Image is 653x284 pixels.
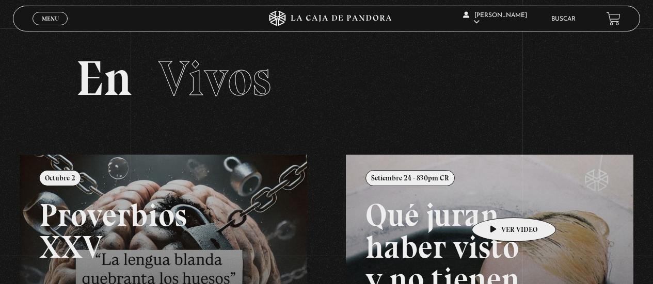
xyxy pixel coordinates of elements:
[76,54,578,103] h2: En
[42,15,59,22] span: Menu
[551,16,576,22] a: Buscar
[607,12,620,26] a: View your shopping cart
[38,24,62,31] span: Cerrar
[463,12,527,25] span: [PERSON_NAME]
[158,49,271,108] span: Vivos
